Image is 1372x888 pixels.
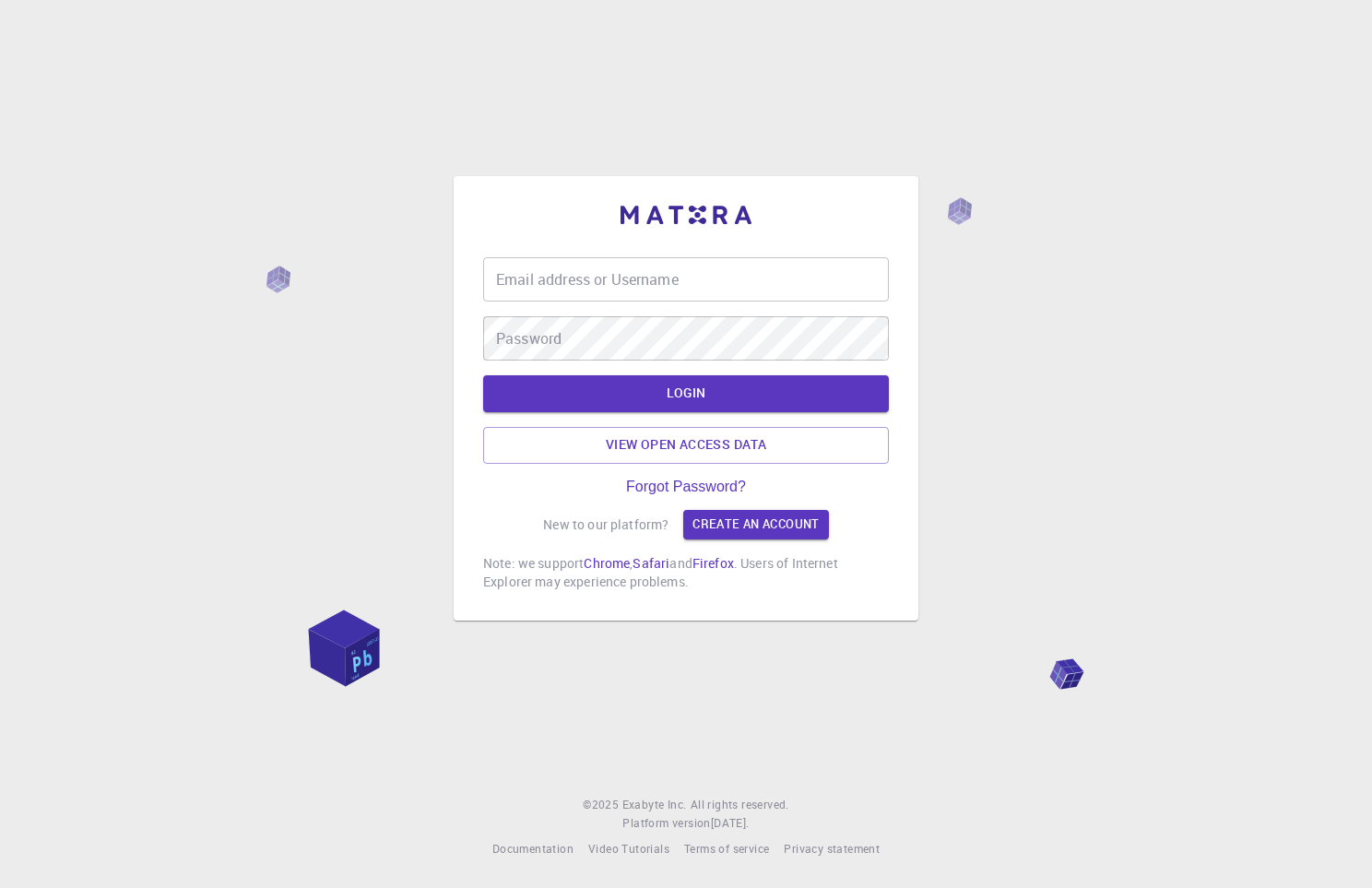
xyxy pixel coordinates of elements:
[683,510,828,539] a: Create an account
[684,841,769,856] span: Terms of service
[492,840,574,858] a: Documentation
[622,796,687,814] a: Exabyte Inc.
[588,841,669,856] span: Video Tutorials
[584,554,630,572] a: Chrome
[622,797,687,811] span: Exabyte Inc.
[711,815,750,830] span: [DATE] .
[626,479,746,495] a: Forgot Password?
[588,840,669,858] a: Video Tutorials
[691,796,789,814] span: All rights reserved.
[483,554,889,591] p: Note: we support , and . Users of Internet Explorer may experience problems.
[543,515,668,534] p: New to our platform?
[711,814,750,833] a: [DATE].
[583,796,621,814] span: © 2025
[684,840,769,858] a: Terms of service
[483,375,889,412] button: LOGIN
[784,840,880,858] a: Privacy statement
[483,427,889,464] a: View open access data
[692,554,734,572] a: Firefox
[784,841,880,856] span: Privacy statement
[492,841,574,856] span: Documentation
[622,814,710,833] span: Platform version
[633,554,669,572] a: Safari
